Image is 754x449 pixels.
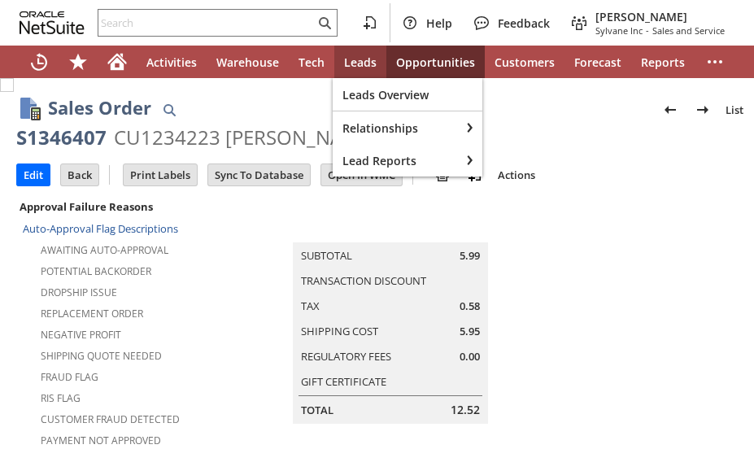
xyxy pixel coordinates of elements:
[426,15,452,31] span: Help
[386,46,485,78] a: Opportunities
[137,46,207,78] a: Activities
[646,24,649,37] span: -
[293,216,488,242] caption: Summary
[491,168,542,182] a: Actions
[315,13,334,33] svg: Search
[301,248,352,263] a: Subtotal
[631,46,695,78] a: Reports
[41,391,81,405] a: RIS flag
[124,164,197,185] input: Print Labels
[159,100,179,120] img: Quick Find
[68,52,88,72] svg: Shortcuts
[344,54,377,70] span: Leads
[146,54,197,70] span: Activities
[216,54,279,70] span: Warehouse
[41,264,151,278] a: Potential Backorder
[41,434,161,447] a: Payment not approved
[719,97,750,123] a: List
[695,46,734,78] div: More menus
[41,328,121,342] a: Negative Profit
[98,46,137,78] a: Home
[321,164,402,185] input: Open In WMC
[498,15,550,31] span: Feedback
[114,124,377,150] div: CU1234223 [PERSON_NAME]
[29,52,49,72] svg: Recent Records
[207,46,289,78] a: Warehouse
[451,402,480,418] span: 12.52
[301,299,320,313] a: Tax
[41,412,180,426] a: Customer Fraud Detected
[564,46,631,78] a: Forecast
[660,100,680,120] img: Previous
[20,11,85,34] svg: logo
[641,54,685,70] span: Reports
[334,46,386,78] a: Leads
[574,54,621,70] span: Forecast
[460,324,480,339] span: 5.95
[16,124,107,150] div: S1346407
[61,164,98,185] input: Back
[98,13,315,33] input: Search
[333,111,460,144] div: Relationships
[342,120,450,136] span: Relationships
[107,52,127,72] svg: Home
[20,46,59,78] a: Recent Records
[460,299,480,314] span: 0.58
[693,100,713,120] img: Next
[301,349,391,364] a: Regulatory Fees
[301,403,333,417] a: Total
[17,164,50,185] input: Edit
[301,374,386,389] a: Gift Certificate
[396,54,475,70] span: Opportunities
[41,349,162,363] a: Shipping Quote Needed
[301,273,426,288] a: Transaction Discount
[333,78,482,111] a: Leads Overview
[460,349,480,364] span: 0.00
[41,286,117,299] a: Dropship Issue
[299,54,325,70] span: Tech
[23,221,178,236] a: Auto-Approval Flag Descriptions
[342,87,473,102] span: Leads Overview
[595,9,725,24] span: [PERSON_NAME]
[48,94,151,121] h1: Sales Order
[41,370,98,384] a: Fraud Flag
[495,54,555,70] span: Customers
[460,248,480,264] span: 5.99
[41,307,143,320] a: Replacement Order
[595,24,643,37] span: Sylvane Inc
[41,243,168,257] a: Awaiting Auto-Approval
[16,196,188,217] div: Approval Failure Reasons
[289,46,334,78] a: Tech
[485,46,564,78] a: Customers
[333,144,460,177] div: Lead Reports
[208,164,310,185] input: Sync To Database
[59,46,98,78] div: Shortcuts
[301,324,378,338] a: Shipping Cost
[342,153,450,168] span: Lead Reports
[652,24,725,37] span: Sales and Service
